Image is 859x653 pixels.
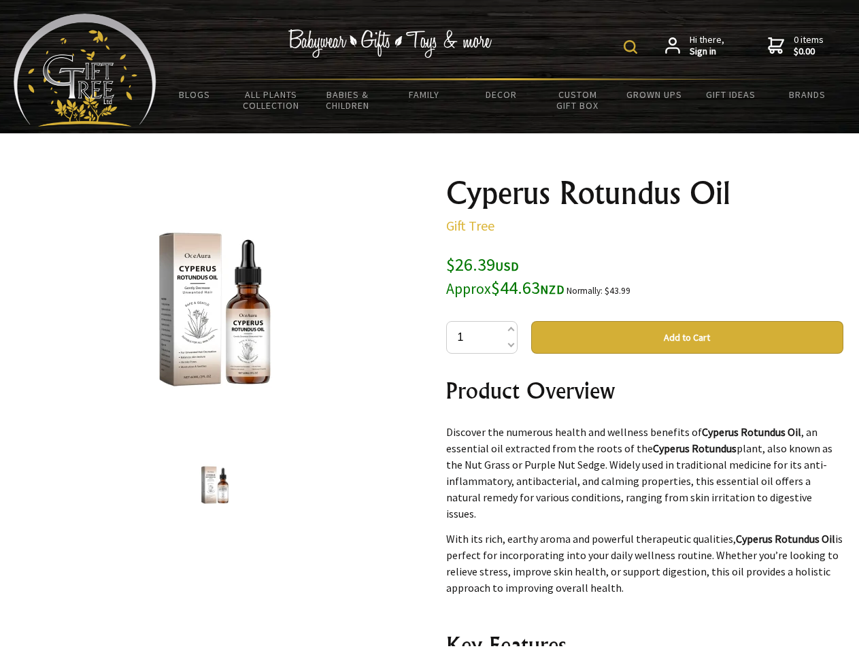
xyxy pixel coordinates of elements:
[567,285,630,297] small: Normally: $43.99
[702,425,801,439] strong: Cyperus Rotundus Oil
[14,14,156,127] img: Babyware - Gifts - Toys and more...
[156,80,233,109] a: BLOGS
[446,531,843,596] p: With its rich, earthy aroma and powerful therapeutic qualities, is perfect for incorporating into...
[624,40,637,54] img: product search
[539,80,616,120] a: Custom Gift Box
[794,33,824,58] span: 0 items
[794,46,824,58] strong: $0.00
[692,80,769,109] a: Gift Ideas
[653,441,737,455] strong: Cyperus Rotundus
[189,459,241,511] img: Cyperus Rotundus Oil
[495,258,519,274] span: USD
[540,282,565,297] span: NZD
[768,34,824,58] a: 0 items$0.00
[446,177,843,210] h1: Cyperus Rotundus Oil
[462,80,539,109] a: Decor
[446,253,565,299] span: $26.39 $44.63
[690,34,724,58] span: Hi there,
[446,280,491,298] small: Approx
[446,217,494,234] a: Gift Tree
[309,80,386,120] a: Babies & Children
[531,321,843,354] button: Add to Cart
[386,80,463,109] a: Family
[446,374,843,407] h2: Product Overview
[690,46,724,58] strong: Sign in
[665,34,724,58] a: Hi there,Sign in
[288,29,492,58] img: Babywear - Gifts - Toys & more
[736,532,835,546] strong: Cyperus Rotundus Oil
[109,203,321,416] img: Cyperus Rotundus Oil
[446,424,843,522] p: Discover the numerous health and wellness benefits of , an essential oil extracted from the roots...
[616,80,692,109] a: Grown Ups
[769,80,846,109] a: Brands
[233,80,310,120] a: All Plants Collection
